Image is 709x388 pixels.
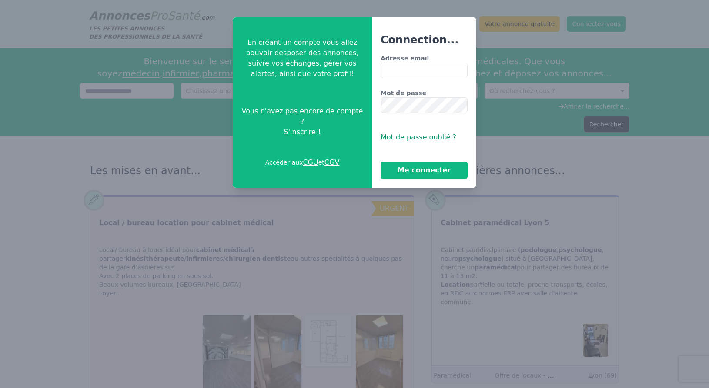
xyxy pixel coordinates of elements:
label: Mot de passe [381,89,468,97]
span: Vous n'avez pas encore de compte ? [240,106,365,127]
p: Accéder aux et [265,157,340,168]
span: Mot de passe oublié ? [381,133,456,141]
span: S'inscrire ! [284,127,321,137]
a: CGV [324,158,340,166]
button: Me connecter [381,162,468,179]
a: CGU [303,158,318,166]
label: Adresse email [381,54,468,63]
h3: Connection... [381,33,468,47]
p: En créant un compte vous allez pouvoir désposer des annonces, suivre vos échanges, gérer vos aler... [240,37,365,79]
